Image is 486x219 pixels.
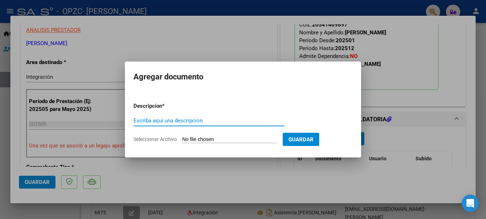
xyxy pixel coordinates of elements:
[288,136,314,143] span: Guardar
[133,70,353,84] h2: Agregar documento
[283,133,319,146] button: Guardar
[133,102,199,110] p: Descripcion
[133,136,177,142] span: Seleccionar Archivo
[462,195,479,212] div: Open Intercom Messenger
